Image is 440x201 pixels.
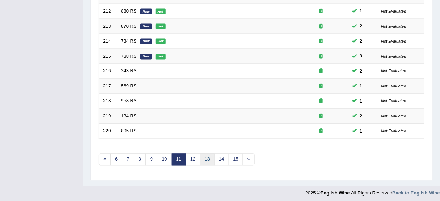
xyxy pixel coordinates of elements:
a: 15 [229,154,243,166]
small: Not Evaluated [381,54,406,59]
div: Exam occurring question [298,38,344,45]
span: You can still take this question [357,128,365,135]
small: Not Evaluated [381,24,406,29]
a: » [243,154,255,166]
small: Not Evaluated [381,39,406,43]
td: 219 [99,109,117,124]
div: Exam occurring question [298,8,344,15]
td: 220 [99,124,117,139]
div: Exam occurring question [298,113,344,120]
span: You can still take this question [357,52,365,60]
span: You can still take this question [357,38,365,45]
small: Not Evaluated [381,9,406,13]
a: 13 [200,154,215,166]
a: 895 RS [121,128,137,134]
td: 214 [99,34,117,49]
td: 218 [99,94,117,109]
span: You can still take this question [357,82,365,90]
div: Exam occurring question [298,83,344,90]
small: Not Evaluated [381,84,406,89]
small: Not Evaluated [381,129,406,133]
a: 14 [214,154,229,166]
td: 213 [99,19,117,34]
a: Back to English Wise [393,191,440,196]
div: Exam occurring question [298,98,344,105]
td: 215 [99,49,117,64]
a: 12 [186,154,200,166]
em: Hot [156,24,166,30]
a: 11 [172,154,186,166]
a: 10 [157,154,172,166]
small: Not Evaluated [381,114,406,119]
em: New [140,54,152,60]
a: 243 RS [121,68,137,74]
div: 2025 © All Rights Reserved [305,186,440,197]
a: 8 [134,154,146,166]
em: New [140,24,152,30]
div: Exam occurring question [298,128,344,135]
em: New [140,39,152,44]
div: Exam occurring question [298,53,344,60]
a: 734 RS [121,38,137,44]
em: New [140,9,152,14]
span: You can still take this question [357,112,365,120]
td: 216 [99,64,117,79]
a: 134 RS [121,114,137,119]
em: Hot [156,9,166,14]
a: 870 RS [121,23,137,29]
small: Not Evaluated [381,99,406,103]
a: 7 [122,154,134,166]
a: 569 RS [121,84,137,89]
em: Hot [156,39,166,44]
div: Exam occurring question [298,68,344,75]
a: 880 RS [121,8,137,14]
span: You can still take this question [357,7,365,15]
td: 217 [99,79,117,94]
strong: English Wise. [321,191,351,196]
span: You can still take this question [357,68,365,75]
span: You can still take this question [357,22,365,30]
div: Exam occurring question [298,23,344,30]
a: 958 RS [121,98,137,104]
a: « [99,154,111,166]
span: You can still take this question [357,98,365,105]
td: 212 [99,4,117,19]
a: 6 [110,154,122,166]
a: 738 RS [121,54,137,59]
a: 9 [145,154,157,166]
em: Hot [156,54,166,60]
small: Not Evaluated [381,69,406,73]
